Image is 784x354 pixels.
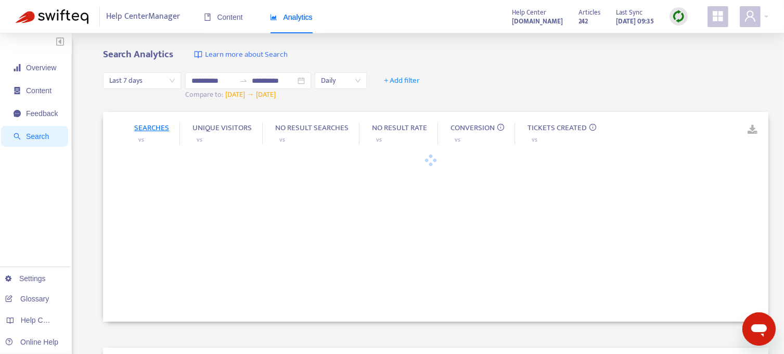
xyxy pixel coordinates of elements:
[5,295,49,303] a: Glossary
[321,73,361,88] span: Daily
[14,133,21,140] span: search
[197,134,202,145] span: vs
[384,74,420,87] span: + Add filter
[247,88,254,100] span: →
[204,13,243,21] span: Content
[512,7,546,18] span: Help Center
[21,316,63,324] span: Help Centers
[532,134,537,145] span: vs
[103,46,173,62] b: Search Analytics
[26,86,52,95] span: Content
[205,49,288,61] span: Learn more about Search
[5,338,58,346] a: Online Help
[672,10,685,23] img: sync.dc5367851b00ba804db3.png
[194,49,288,61] a: Learn more about Search
[372,121,427,134] span: NO RESULT RATE
[712,10,724,22] span: appstore
[256,88,276,100] span: [DATE]
[26,132,49,141] span: Search
[376,134,382,145] span: vs
[512,16,563,27] strong: [DOMAIN_NAME]
[134,121,169,134] span: SEARCHES
[14,64,21,71] span: signal
[376,72,428,89] button: + Add filter
[455,134,460,145] span: vs
[270,14,277,21] span: area-chart
[270,13,313,21] span: Analytics
[451,121,495,134] span: CONVERSION
[107,7,181,27] span: Help Center Manager
[26,64,56,72] span: Overview
[579,7,600,18] span: Articles
[192,121,252,134] span: UNIQUE VISITORS
[579,16,588,27] strong: 242
[616,7,642,18] span: Last Sync
[138,134,144,145] span: vs
[616,16,654,27] strong: [DATE] 09:35
[14,87,21,94] span: container
[239,77,248,85] span: to
[239,77,248,85] span: swap-right
[275,121,349,134] span: NO RESULT SEARCHES
[185,88,223,100] span: Compare to:
[225,88,245,100] span: [DATE]
[109,73,175,88] span: Last 7 days
[744,10,756,22] span: user
[5,274,46,283] a: Settings
[14,110,21,117] span: message
[279,134,285,145] span: vs
[204,14,211,21] span: book
[26,109,58,118] span: Feedback
[16,9,88,24] img: Swifteq
[512,15,563,27] a: [DOMAIN_NAME]
[194,50,202,59] img: image-link
[742,312,776,346] iframe: Button to launch messaging window
[528,121,587,134] span: TICKETS CREATED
